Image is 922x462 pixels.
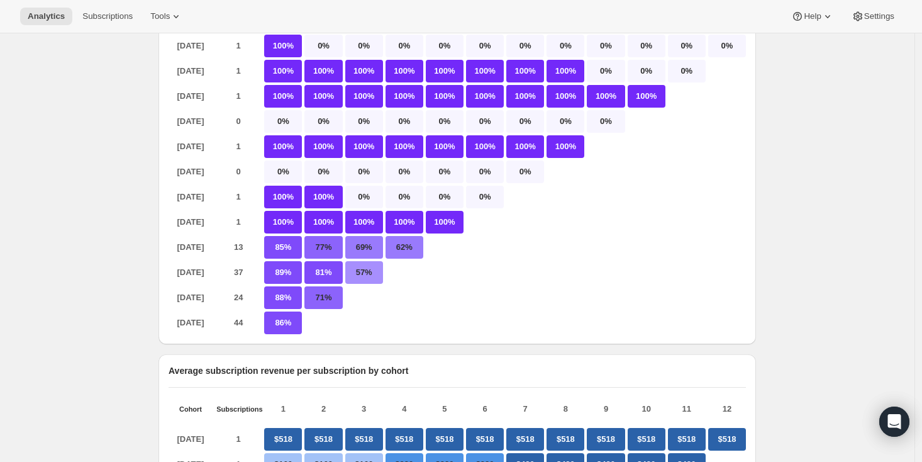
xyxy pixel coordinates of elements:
[804,11,821,21] span: Help
[547,60,584,82] p: 100%
[426,110,464,133] p: 0%
[150,11,170,21] span: Tools
[264,236,302,259] p: 85%
[169,60,213,82] p: [DATE]
[386,161,423,183] p: 0%
[668,60,706,82] p: 0%
[304,60,342,82] p: 100%
[386,428,423,451] p: $518
[345,85,383,108] p: 100%
[169,110,213,133] p: [DATE]
[426,135,464,158] p: 100%
[426,428,464,451] p: $518
[264,403,302,415] p: 1
[264,85,302,108] p: 100%
[216,261,260,284] p: 37
[386,35,423,57] p: 0%
[587,428,625,451] p: $518
[587,35,625,57] p: 0%
[216,161,260,183] p: 0
[386,403,423,415] p: 4
[304,161,342,183] p: 0%
[587,110,625,133] p: 0%
[264,60,302,82] p: 100%
[345,161,383,183] p: 0%
[264,135,302,158] p: 100%
[216,428,260,451] p: 1
[506,403,544,415] p: 7
[304,186,342,208] p: 100%
[345,236,383,259] p: 69%
[864,11,894,21] span: Settings
[466,60,504,82] p: 100%
[844,8,902,25] button: Settings
[547,403,584,415] p: 8
[547,135,584,158] p: 100%
[169,161,213,183] p: [DATE]
[264,186,302,208] p: 100%
[345,135,383,158] p: 100%
[345,428,383,451] p: $518
[466,186,504,208] p: 0%
[506,161,544,183] p: 0%
[506,85,544,108] p: 100%
[82,11,133,21] span: Subscriptions
[169,364,746,377] p: Average subscription revenue per subscription by cohort
[169,135,213,158] p: [DATE]
[169,405,213,413] p: Cohort
[304,428,342,451] p: $518
[345,35,383,57] p: 0%
[547,85,584,108] p: 100%
[345,60,383,82] p: 100%
[426,211,464,234] p: 100%
[426,85,464,108] p: 100%
[426,161,464,183] p: 0%
[386,236,423,259] p: 62%
[304,211,342,234] p: 100%
[216,286,260,309] p: 24
[264,428,302,451] p: $518
[304,286,342,309] p: 71%
[216,110,260,133] p: 0
[216,60,260,82] p: 1
[668,403,706,415] p: 11
[386,110,423,133] p: 0%
[668,428,706,451] p: $518
[668,35,706,57] p: 0%
[169,428,213,451] p: [DATE]
[426,35,464,57] p: 0%
[466,85,504,108] p: 100%
[216,312,260,334] p: 44
[264,261,302,284] p: 89%
[169,261,213,284] p: [DATE]
[466,403,504,415] p: 6
[426,60,464,82] p: 100%
[304,261,342,284] p: 81%
[547,35,584,57] p: 0%
[587,403,625,415] p: 9
[169,236,213,259] p: [DATE]
[75,8,140,25] button: Subscriptions
[304,403,342,415] p: 2
[628,428,665,451] p: $518
[169,286,213,309] p: [DATE]
[216,35,260,57] p: 1
[506,135,544,158] p: 100%
[466,161,504,183] p: 0%
[345,261,383,284] p: 57%
[169,312,213,334] p: [DATE]
[547,428,584,451] p: $518
[466,110,504,133] p: 0%
[506,110,544,133] p: 0%
[20,8,72,25] button: Analytics
[708,428,746,451] p: $518
[708,35,746,57] p: 0%
[466,428,504,451] p: $518
[426,403,464,415] p: 5
[264,35,302,57] p: 100%
[304,236,342,259] p: 77%
[216,85,260,108] p: 1
[264,211,302,234] p: 100%
[628,60,665,82] p: 0%
[628,35,665,57] p: 0%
